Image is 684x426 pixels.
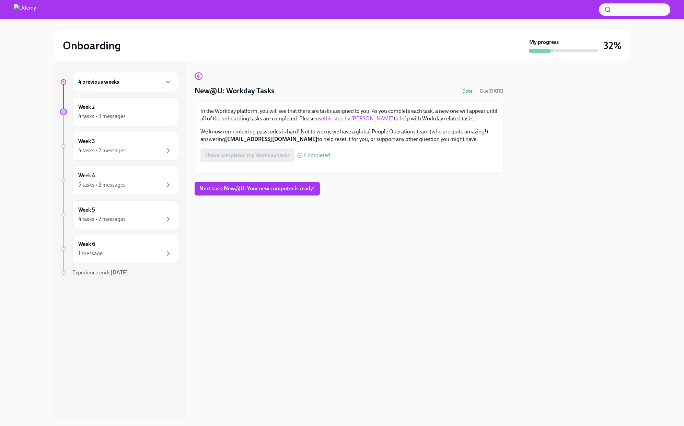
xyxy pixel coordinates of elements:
[78,147,126,154] div: 4 tasks • 2 messages
[78,250,103,257] div: 1 message
[78,78,119,86] h6: 4 previous weeks
[324,115,394,122] a: this step by [PERSON_NAME]
[225,136,317,142] strong: [EMAIL_ADDRESS][DOMAIN_NAME]
[60,97,178,126] a: Week 24 tasks • 3 messages
[78,138,95,145] h6: Week 3
[78,206,95,214] h6: Week 5
[78,215,126,223] div: 4 tasks • 2 messages
[304,153,330,158] span: Completed
[60,132,178,161] a: Week 34 tasks • 2 messages
[195,86,275,96] h4: New@U: Workday Tasks
[72,269,128,276] span: Experience ends
[458,88,477,94] span: Done
[14,4,36,15] img: Udemy
[78,240,95,248] h6: Week 6
[480,88,503,94] span: Due
[200,128,498,143] p: We know remembering passcodes is hard! Not to worry, we have a global People Operations team (who...
[195,182,320,196] button: Next task:New@U: Your new computer is ready!
[78,113,126,120] div: 4 tasks • 3 messages
[200,107,498,122] p: In the Workday platform, you will see that there are tasks assigned to you. As you complete each ...
[488,88,503,94] strong: [DATE]
[199,185,315,192] span: Next task : New@U: Your new computer is ready!
[111,269,128,276] strong: [DATE]
[78,181,126,189] div: 5 tasks • 2 messages
[603,39,622,52] h3: 32%
[60,235,178,263] a: Week 61 message
[78,172,95,179] h6: Week 4
[72,72,178,92] div: 4 previous weeks
[60,200,178,229] a: Week 54 tasks • 2 messages
[60,166,178,195] a: Week 45 tasks • 2 messages
[529,38,559,46] strong: My progress
[78,103,95,111] h6: Week 2
[63,39,121,52] h2: Onboarding
[480,88,503,94] span: September 8th, 2025 09:00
